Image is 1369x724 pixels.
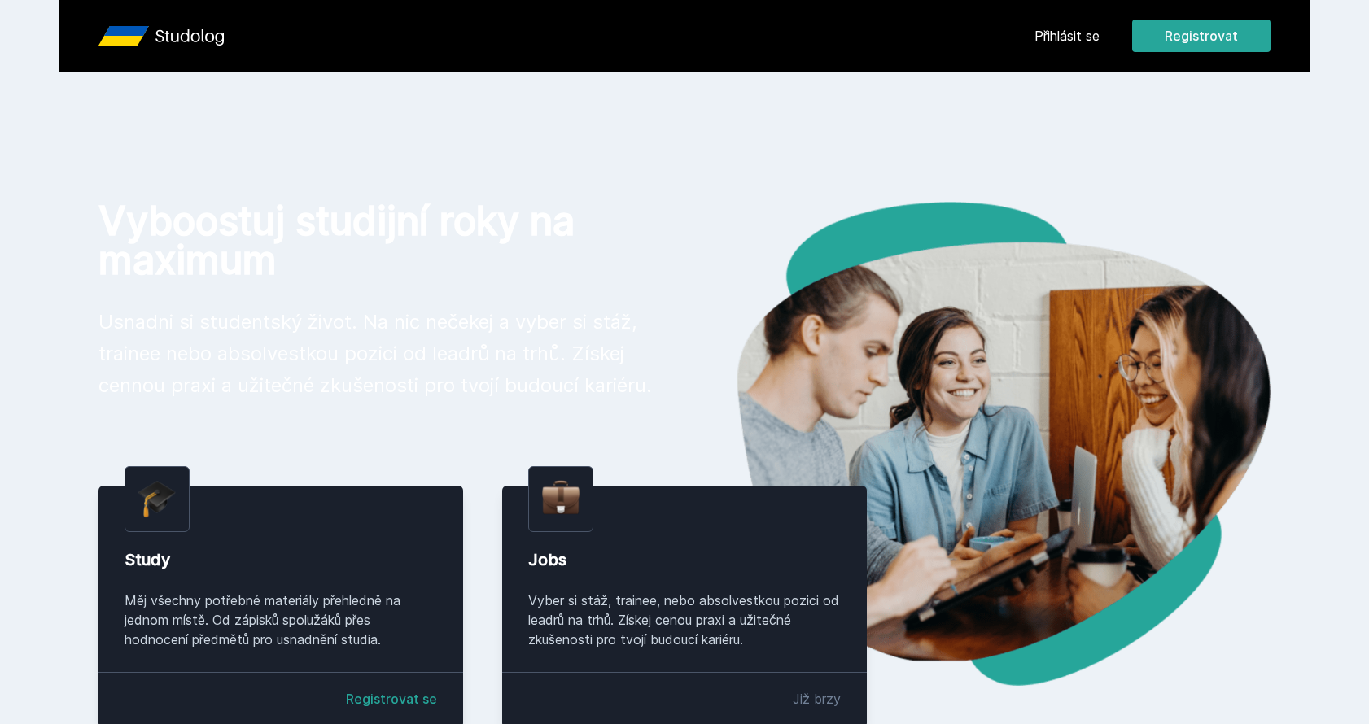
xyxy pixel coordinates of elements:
div: Již brzy [793,689,841,709]
div: Měj všechny potřebné materiály přehledně na jednom místě. Od zápisků spolužáků přes hodnocení pře... [125,591,437,649]
div: Jobs [528,548,841,571]
img: briefcase.png [542,477,580,518]
h1: Vyboostuj studijní roky na maximum [98,202,658,280]
a: Registrovat se [346,689,437,709]
div: Vyber si stáž, trainee, nebo absolvestkou pozici od leadrů na trhů. Získej cenou praxi a užitečné... [528,591,841,649]
img: graduation-cap.png [138,480,176,518]
p: Usnadni si studentský život. Na nic nečekej a vyber si stáž, trainee nebo absolvestkou pozici od ... [98,306,658,401]
div: Study [125,548,437,571]
img: hero.png [684,202,1271,686]
a: Přihlásit se [1034,26,1100,46]
button: Registrovat [1132,20,1271,52]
